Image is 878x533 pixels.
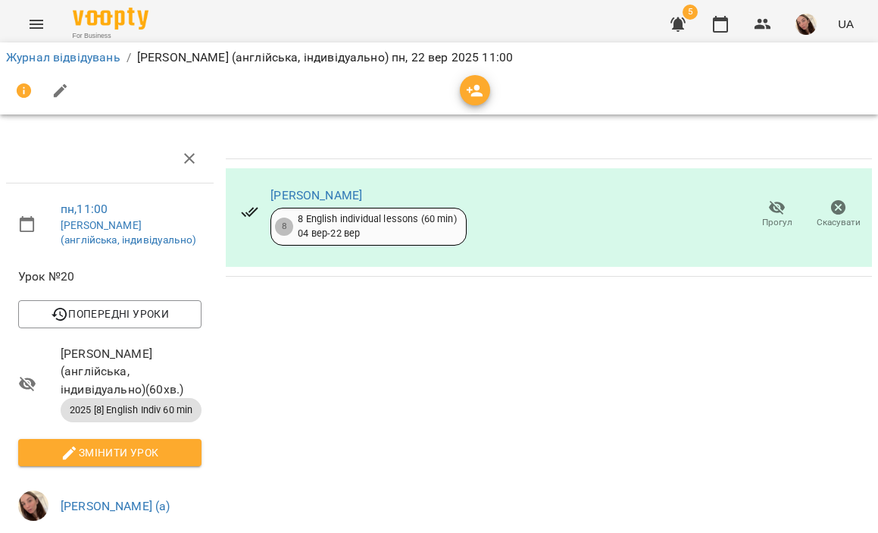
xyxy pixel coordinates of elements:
div: 8 English individual lessons (60 min) 04 вер - 22 вер [298,212,456,240]
nav: breadcrumb [6,49,872,67]
p: [PERSON_NAME] (англійська, індивідуально) пн, 22 вер 2025 11:00 [137,49,513,67]
button: Попередні уроки [18,300,202,328]
span: Урок №20 [18,268,202,286]
button: UA [832,10,860,38]
span: UA [838,16,854,32]
span: [PERSON_NAME] (англійська, індивідуально) ( 60 хв. ) [61,345,202,399]
img: 8e00ca0478d43912be51e9823101c125.jpg [18,491,48,521]
a: пн , 11:00 [61,202,108,216]
a: [PERSON_NAME] (англійська, індивідуально) [61,219,196,246]
button: Змінити урок [18,439,202,466]
button: Menu [18,6,55,42]
button: Скасувати [808,193,869,236]
span: Попередні уроки [30,305,189,323]
img: 8e00ca0478d43912be51e9823101c125.jpg [795,14,817,35]
a: [PERSON_NAME] [270,188,362,202]
li: / [127,49,131,67]
button: Прогул [746,193,808,236]
span: Змінити урок [30,444,189,462]
span: 5 [683,5,698,20]
span: Скасувати [817,216,861,229]
span: 2025 [8] English Indiv 60 min [61,403,202,417]
div: 8 [275,218,293,236]
img: Voopty Logo [73,8,148,30]
a: Журнал відвідувань [6,50,120,64]
span: For Business [73,31,148,41]
a: [PERSON_NAME] (а) [61,499,170,513]
span: Прогул [762,216,792,229]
